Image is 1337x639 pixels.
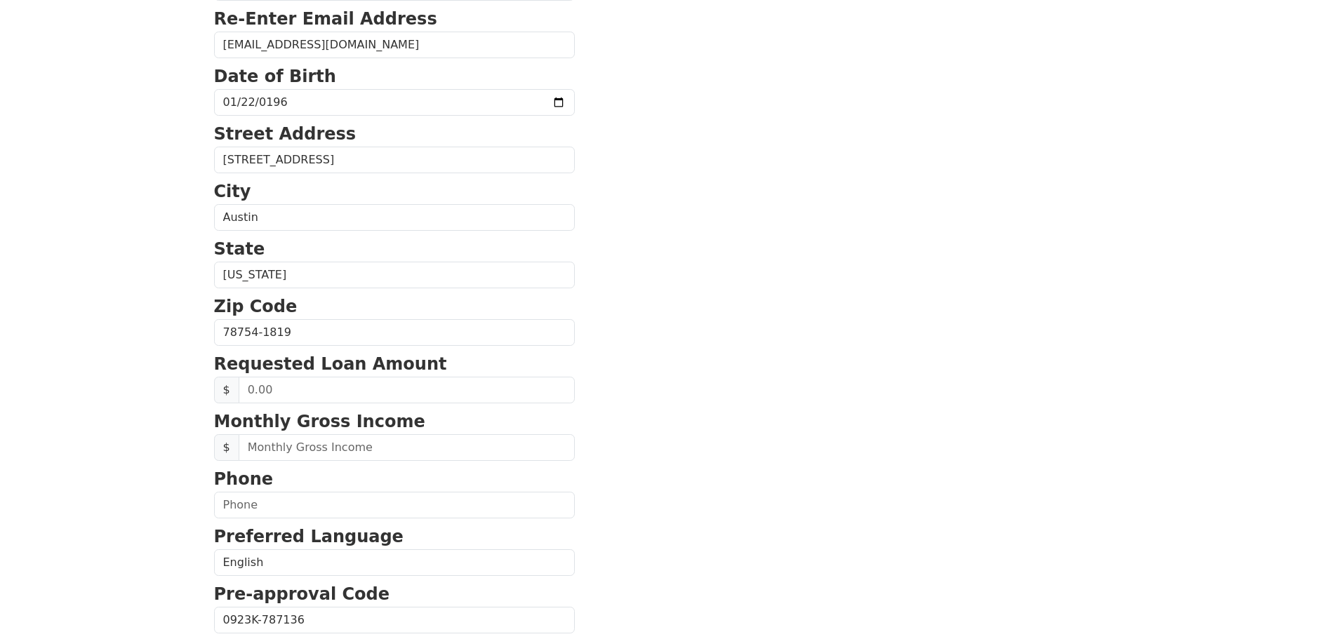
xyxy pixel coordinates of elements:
[239,377,575,403] input: 0.00
[214,297,298,316] strong: Zip Code
[214,319,575,346] input: Zip Code
[214,354,447,374] strong: Requested Loan Amount
[214,409,575,434] p: Monthly Gross Income
[239,434,575,461] input: Monthly Gross Income
[214,67,336,86] strong: Date of Birth
[214,239,265,259] strong: State
[214,147,575,173] input: Street Address
[214,32,575,58] input: Re-Enter Email Address
[214,377,239,403] span: $
[214,527,404,546] strong: Preferred Language
[214,469,274,489] strong: Phone
[214,124,357,144] strong: Street Address
[214,9,437,29] strong: Re-Enter Email Address
[214,607,575,633] input: Pre-approval Code
[214,434,239,461] span: $
[214,204,575,231] input: City
[214,584,390,604] strong: Pre-approval Code
[214,182,251,201] strong: City
[214,492,575,518] input: Phone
